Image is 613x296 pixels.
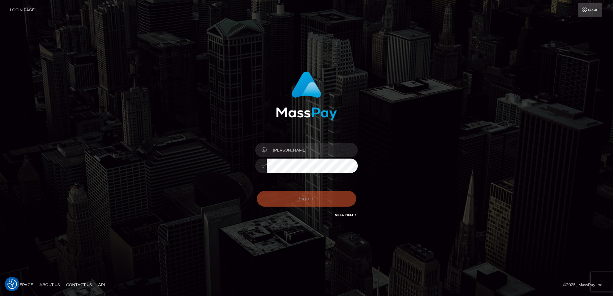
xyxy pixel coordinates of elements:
a: Homepage [7,280,36,290]
a: Login Page [10,3,35,17]
input: Username... [267,143,358,157]
img: Revisit consent button [7,279,17,289]
a: Contact Us [63,280,94,290]
button: Consent Preferences [7,279,17,289]
img: MassPay Login [276,71,337,120]
a: Need Help? [335,213,356,217]
a: API [96,280,108,290]
a: Login [578,3,602,17]
a: About Us [37,280,62,290]
div: © 2025 , MassPay Inc. [563,281,608,288]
